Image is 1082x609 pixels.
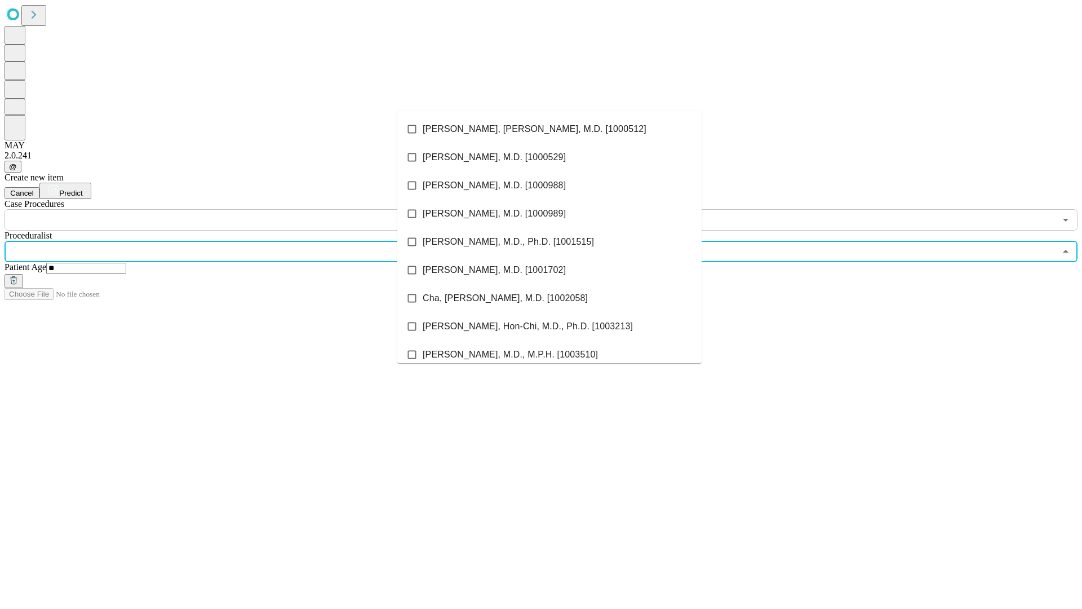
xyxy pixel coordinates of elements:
[423,292,588,305] span: Cha, [PERSON_NAME], M.D. [1002058]
[423,151,566,164] span: [PERSON_NAME], M.D. [1000529]
[5,231,52,240] span: Proceduralist
[39,183,91,199] button: Predict
[423,207,566,220] span: [PERSON_NAME], M.D. [1000989]
[5,199,64,209] span: Scheduled Procedure
[5,151,1077,161] div: 2.0.241
[5,140,1077,151] div: MAY
[423,320,633,333] span: [PERSON_NAME], Hon-Chi, M.D., Ph.D. [1003213]
[59,189,82,197] span: Predict
[423,263,566,277] span: [PERSON_NAME], M.D. [1001702]
[423,122,646,136] span: [PERSON_NAME], [PERSON_NAME], M.D. [1000512]
[1058,244,1074,259] button: Close
[423,179,566,192] span: [PERSON_NAME], M.D. [1000988]
[10,189,34,197] span: Cancel
[5,187,39,199] button: Cancel
[9,162,17,171] span: @
[5,173,64,182] span: Create new item
[423,235,594,249] span: [PERSON_NAME], M.D., Ph.D. [1001515]
[423,348,598,361] span: [PERSON_NAME], M.D., M.P.H. [1003510]
[1058,212,1074,228] button: Open
[5,161,21,173] button: @
[5,262,46,272] span: Patient Age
